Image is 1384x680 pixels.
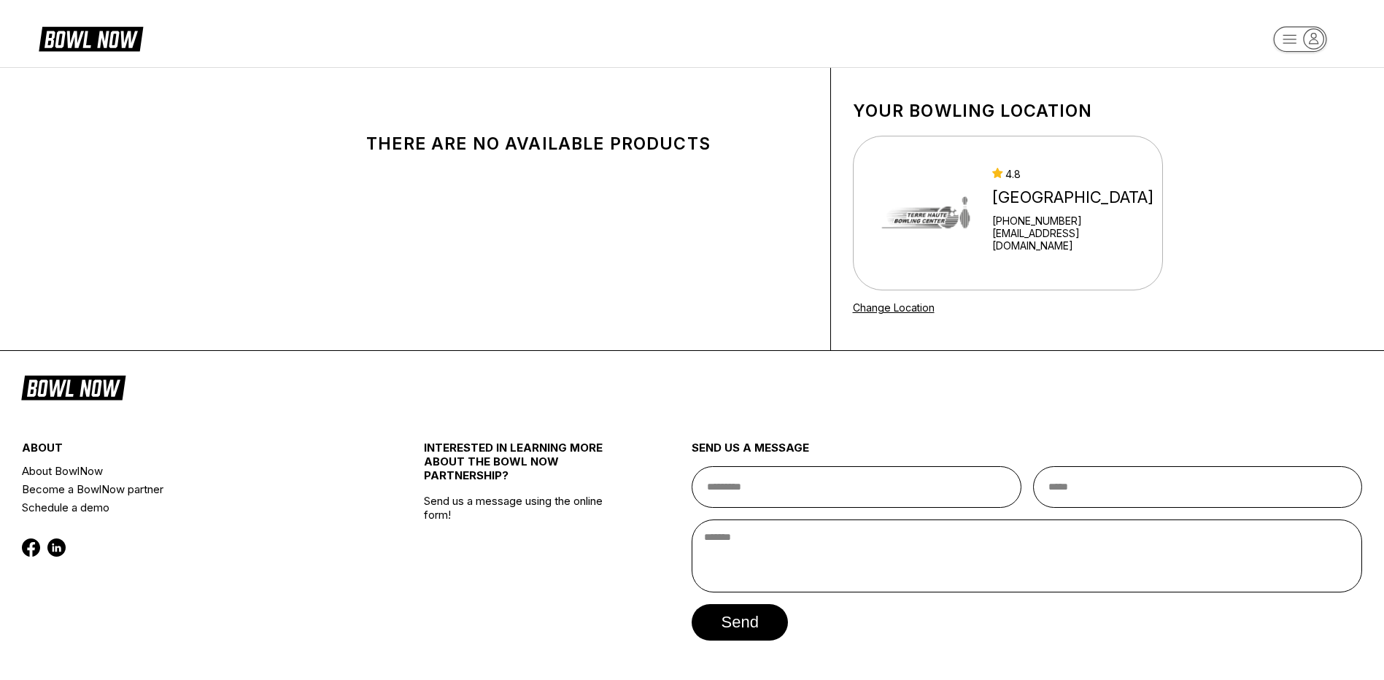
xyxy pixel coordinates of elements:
[873,158,979,268] img: Terre Haute Bowling Center
[992,215,1156,227] div: [PHONE_NUMBER]
[22,462,357,480] a: About BowlNow
[992,168,1156,180] div: 4.8
[22,441,357,462] div: about
[853,101,1163,121] h1: Your bowling location
[22,480,357,498] a: Become a BowlNow partner
[992,227,1156,252] a: [EMAIL_ADDRESS][DOMAIN_NAME]
[853,301,935,314] a: Change Location
[692,441,1362,466] div: send us a message
[313,134,765,154] div: There are no available products
[22,498,357,517] a: Schedule a demo
[692,604,787,641] button: send
[424,441,625,494] div: INTERESTED IN LEARNING MORE ABOUT THE BOWL NOW PARTNERSHIP?
[992,188,1156,207] div: [GEOGRAPHIC_DATA]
